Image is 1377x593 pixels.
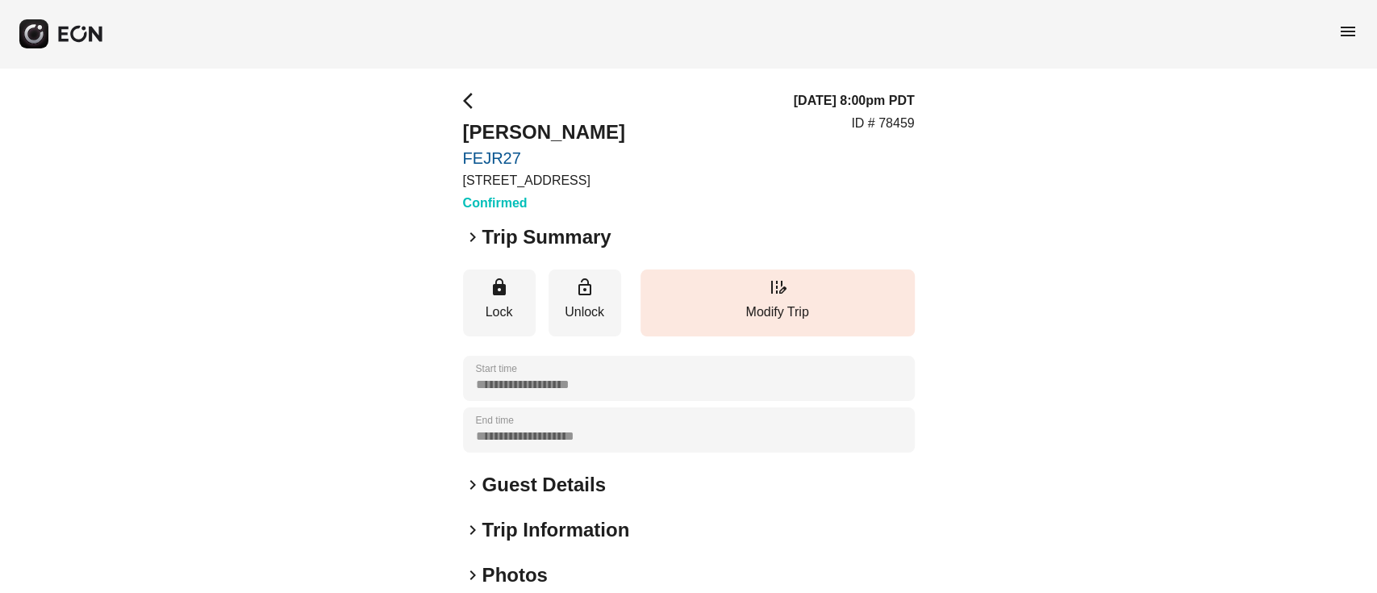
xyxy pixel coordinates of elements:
[482,472,606,498] h2: Guest Details
[851,114,914,133] p: ID # 78459
[463,566,482,585] span: keyboard_arrow_right
[557,303,613,322] p: Unlock
[482,517,630,543] h2: Trip Information
[463,194,625,213] h3: Confirmed
[641,269,915,336] button: Modify Trip
[463,171,625,190] p: [STREET_ADDRESS]
[471,303,528,322] p: Lock
[463,119,625,145] h2: [PERSON_NAME]
[463,475,482,495] span: keyboard_arrow_right
[463,520,482,540] span: keyboard_arrow_right
[490,278,509,297] span: lock
[482,224,611,250] h2: Trip Summary
[1338,22,1358,41] span: menu
[768,278,787,297] span: edit_road
[463,228,482,247] span: keyboard_arrow_right
[649,303,907,322] p: Modify Trip
[794,91,915,111] h3: [DATE] 8:00pm PDT
[463,148,625,168] a: FEJR27
[575,278,595,297] span: lock_open
[549,269,621,336] button: Unlock
[463,91,482,111] span: arrow_back_ios
[463,269,536,336] button: Lock
[482,562,548,588] h2: Photos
